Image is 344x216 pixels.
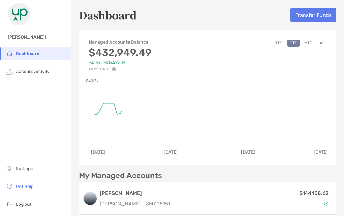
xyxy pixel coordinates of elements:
h3: [PERSON_NAME] [100,190,170,197]
span: Account Activity [16,69,50,74]
button: QTD [287,40,300,47]
span: ( +$13,293.44 ) [103,60,126,65]
img: Zoe Logo [8,3,31,25]
img: Account Status icon [324,201,328,206]
span: Settings [16,166,33,171]
text: $433K [85,78,99,83]
button: Transfer Funds [290,8,336,22]
span: Log out [16,202,31,207]
button: All [317,40,327,47]
text: [DATE] [164,149,178,155]
img: Performance Info [112,67,116,71]
span: Dashboard [16,51,39,56]
h5: Dashboard [79,8,137,22]
img: household icon [6,49,13,57]
img: activity icon [6,67,13,75]
span: +3.17% [89,60,100,65]
text: [DATE] [241,149,255,155]
h3: $432,949.49 [89,47,152,59]
img: settings icon [6,164,13,172]
button: MTD [272,40,285,47]
p: [PERSON_NAME] - 8MK05151 [100,200,170,208]
span: [PERSON_NAME]! [8,34,67,40]
button: YTD [302,40,315,47]
p: $144,158.62 [299,189,329,197]
p: As of [DATE] [89,67,152,71]
text: [DATE] [314,149,328,155]
img: logo account [84,192,97,205]
p: My Managed Accounts [79,172,162,180]
h4: Managed Accounts Balance [89,40,152,45]
text: [DATE] [91,149,105,155]
span: Get Help [16,184,33,189]
img: logout icon [6,200,13,208]
img: get-help icon [6,182,13,190]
